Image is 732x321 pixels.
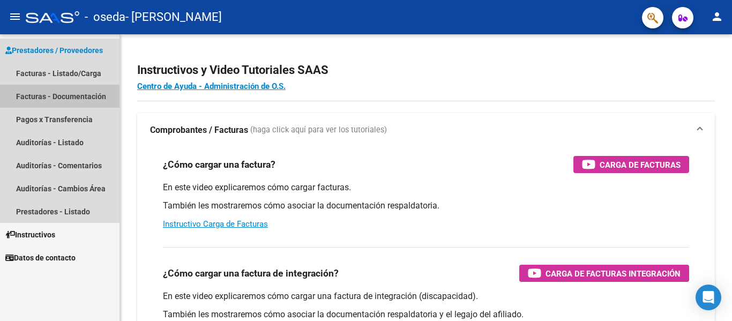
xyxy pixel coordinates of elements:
[137,81,286,91] a: Centro de Ayuda - Administración de O.S.
[519,265,689,282] button: Carga de Facturas Integración
[696,285,721,310] div: Open Intercom Messenger
[150,124,248,136] strong: Comprobantes / Facturas
[163,290,689,302] p: En este video explicaremos cómo cargar una factura de integración (discapacidad).
[163,157,275,172] h3: ¿Cómo cargar una factura?
[137,113,715,147] mat-expansion-panel-header: Comprobantes / Facturas (haga click aquí para ver los tutoriales)
[85,5,125,29] span: - oseda
[163,200,689,212] p: También les mostraremos cómo asociar la documentación respaldatoria.
[125,5,222,29] span: - [PERSON_NAME]
[163,309,689,320] p: También les mostraremos cómo asociar la documentación respaldatoria y el legajo del afiliado.
[5,229,55,241] span: Instructivos
[546,267,681,280] span: Carga de Facturas Integración
[600,158,681,171] span: Carga de Facturas
[137,60,715,80] h2: Instructivos y Video Tutoriales SAAS
[163,219,268,229] a: Instructivo Carga de Facturas
[5,44,103,56] span: Prestadores / Proveedores
[573,156,689,173] button: Carga de Facturas
[9,10,21,23] mat-icon: menu
[163,266,339,281] h3: ¿Cómo cargar una factura de integración?
[711,10,723,23] mat-icon: person
[5,252,76,264] span: Datos de contacto
[163,182,689,193] p: En este video explicaremos cómo cargar facturas.
[250,124,387,136] span: (haga click aquí para ver los tutoriales)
